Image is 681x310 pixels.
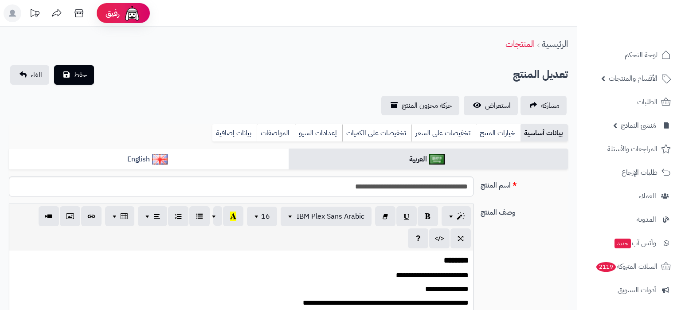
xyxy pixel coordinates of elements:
[152,154,168,165] img: English
[595,260,658,273] span: السلات المتروكة
[381,96,459,115] a: حركة مخزون المنتج
[583,162,676,183] a: طلبات الإرجاع
[411,124,476,142] a: تخفيضات على السعر
[257,124,295,142] a: المواصفات
[521,96,567,115] a: مشاركه
[9,149,289,170] a: English
[583,232,676,254] a: وآتس آبجديد
[31,70,42,80] span: الغاء
[505,37,535,51] a: المنتجات
[477,204,571,218] label: وصف المنتج
[583,279,676,301] a: أدوات التسويق
[485,100,511,111] span: استعراض
[74,70,87,80] span: حفظ
[583,91,676,113] a: الطلبات
[583,138,676,160] a: المراجعات والأسئلة
[637,213,656,226] span: المدونة
[625,49,658,61] span: لوحة التحكم
[583,185,676,207] a: العملاء
[477,177,571,191] label: اسم المنتج
[541,100,560,111] span: مشاركه
[596,262,616,272] span: 2119
[621,19,673,37] img: logo-2.png
[513,66,568,84] h2: تعديل المنتج
[297,211,364,222] span: IBM Plex Sans Arabic
[261,211,270,222] span: 16
[247,207,277,226] button: 16
[295,124,342,142] a: إعدادات السيو
[342,124,411,142] a: تخفيضات على الكميات
[639,190,656,202] span: العملاء
[23,4,46,24] a: تحديثات المنصة
[618,284,656,296] span: أدوات التسويق
[123,4,141,22] img: ai-face.png
[614,237,656,249] span: وآتس آب
[212,124,257,142] a: بيانات إضافية
[476,124,521,142] a: خيارات المنتج
[281,207,372,226] button: IBM Plex Sans Arabic
[54,65,94,85] button: حفظ
[10,65,49,85] a: الغاء
[637,96,658,108] span: الطلبات
[614,239,631,248] span: جديد
[464,96,518,115] a: استعراض
[622,166,658,179] span: طلبات الإرجاع
[289,149,568,170] a: العربية
[521,124,568,142] a: بيانات أساسية
[607,143,658,155] span: المراجعات والأسئلة
[621,119,656,132] span: مُنشئ النماذج
[542,37,568,51] a: الرئيسية
[609,72,658,85] span: الأقسام والمنتجات
[583,209,676,230] a: المدونة
[402,100,452,111] span: حركة مخزون المنتج
[429,154,445,165] img: العربية
[583,256,676,277] a: السلات المتروكة2119
[583,44,676,66] a: لوحة التحكم
[106,8,120,19] span: رفيق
